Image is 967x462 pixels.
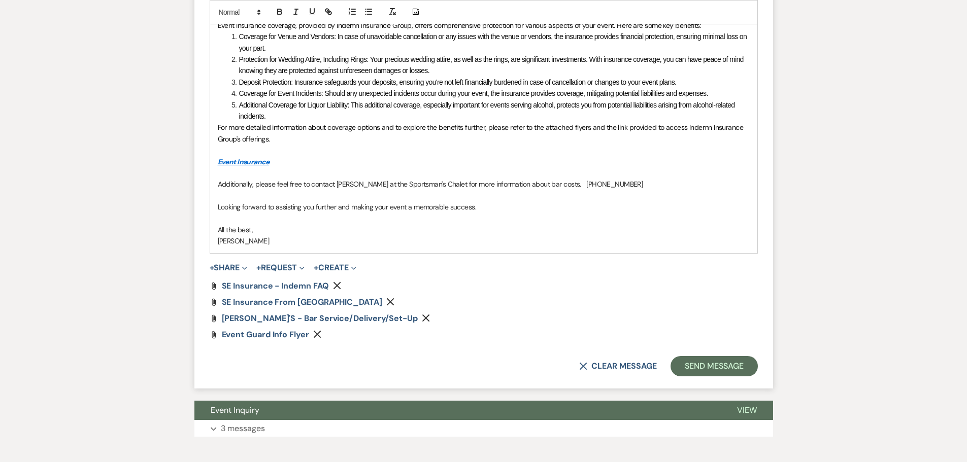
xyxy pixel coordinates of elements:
[218,179,750,190] p: Additionally, please feel free to contact [PERSON_NAME] at the Sportsman's Chalet for more inform...
[194,401,721,420] button: Event Inquiry
[218,235,750,246] p: [PERSON_NAME]
[256,264,305,272] button: Request
[222,314,418,323] a: [PERSON_NAME]'s - Bar service/delivery/set-up
[210,264,214,272] span: +
[218,157,270,166] a: Event Insurance
[218,123,745,143] span: For more detailed information about coverage options and to explore the benefits further, please ...
[218,201,750,212] p: Looking forward to assisting you further and making your event a memorable success.
[239,55,746,75] span: Protection for Wedding Attire, Including Rings: Your precious wedding attire, as well as the ring...
[194,420,773,437] button: 3 messages
[737,405,757,415] span: View
[671,356,757,376] button: Send Message
[239,32,749,52] span: Coverage for Venue and Vendors: In case of unavoidable cancellation or any issues with the venue ...
[210,264,248,272] button: Share
[579,362,656,370] button: Clear message
[239,78,677,86] span: Deposit Protection: Insurance safeguards your deposits, ensuring you're not left financially burd...
[239,89,708,97] span: Coverage for Event Incidents: Should any unexpected incidents occur during your event, the insura...
[721,401,773,420] button: View
[221,422,265,435] p: 3 messages
[222,331,309,339] a: Event Guard Info Flyer
[218,21,702,30] span: Event insurance coverage, provided by Indemn Insurance Group, offers comprehensive protection for...
[222,282,329,290] a: SE Insurance - Indemn FAQ
[222,297,382,307] span: SE Insurance from [GEOGRAPHIC_DATA]
[222,329,309,340] span: Event Guard Info Flyer
[314,264,356,272] button: Create
[239,101,737,120] span: Additional Coverage for Liquor Liability: This additional coverage, especially important for even...
[256,264,261,272] span: +
[218,224,750,235] p: All the best,
[222,280,329,291] span: SE Insurance - Indemn FAQ
[211,405,259,415] span: Event Inquiry
[314,264,318,272] span: +
[222,298,382,306] a: SE Insurance from [GEOGRAPHIC_DATA]
[222,313,418,324] span: [PERSON_NAME]'s - Bar service/delivery/set-up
